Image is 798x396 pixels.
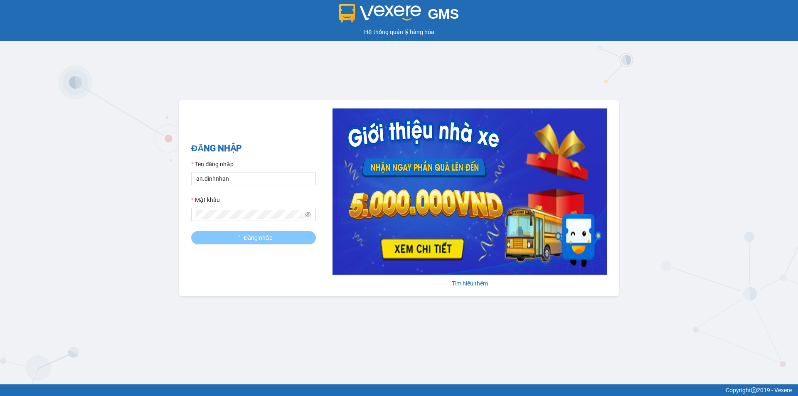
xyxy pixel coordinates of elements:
[339,12,459,19] a: GMS
[244,233,273,242] span: Đăng nhập
[191,195,220,204] label: Mật khẩu
[196,210,303,219] input: Mật khẩu
[2,27,796,37] div: Hệ thống quản lý hàng hóa
[234,235,244,241] span: loading
[191,231,316,244] button: Đăng nhập
[191,142,316,155] h2: ĐĂNG NHẬP
[332,108,607,275] img: banner-0
[339,4,421,22] img: logo 2
[332,279,607,288] div: Tìm hiểu thêm
[751,387,757,393] span: copyright
[6,386,792,395] div: Copyright 2019 - Vexere
[428,6,459,22] span: GMS
[191,160,234,169] label: Tên đăng nhập
[305,212,311,217] span: eye-invisible
[191,172,316,185] input: Tên đăng nhập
